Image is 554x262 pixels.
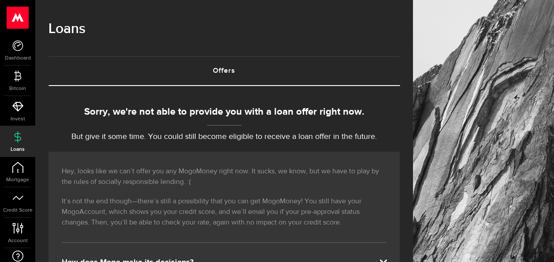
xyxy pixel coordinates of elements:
[48,56,400,86] ul: Tabs Navigation
[48,18,400,41] h1: Loans
[48,57,400,85] a: Offers
[48,105,400,120] div: Sorry, we're not able to provide you with a loan offer right now.
[517,225,554,262] iframe: LiveChat chat widget
[62,166,387,187] p: Hey, looks like we can’t offer you any MogoMoney right now. It sucks, we know, but we have to pla...
[48,131,400,143] p: But give it some time. You could still become eligible to receive a loan offer in the future.
[62,196,387,228] p: It’s not the end though—there’s still a possibility that you can get MogoMoney! You still have yo...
